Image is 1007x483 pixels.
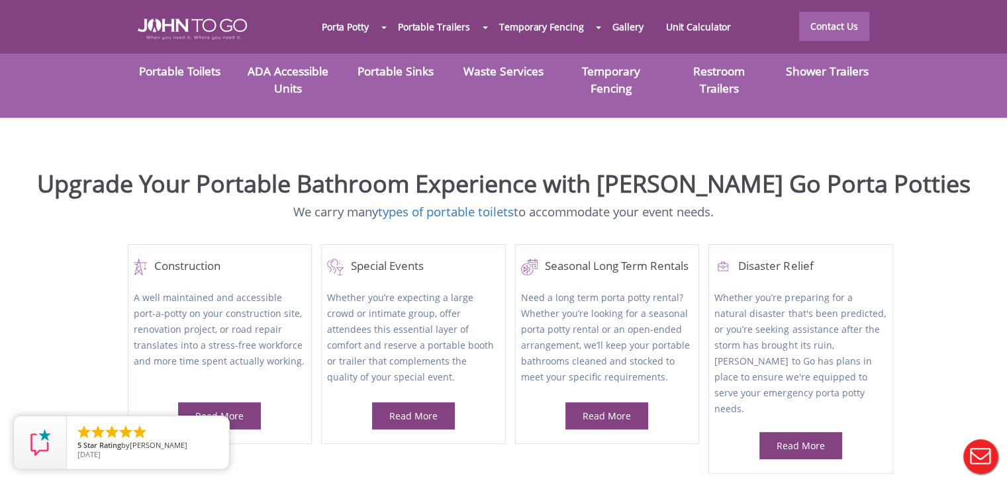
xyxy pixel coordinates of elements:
[90,424,106,440] li: 
[77,441,218,451] span: by
[104,424,120,440] li: 
[118,424,134,440] li: 
[83,440,121,450] span: Star Rating
[76,424,92,440] li: 
[27,429,54,456] img: Review Rating
[77,440,81,450] span: 5
[77,449,101,459] span: [DATE]
[132,424,148,440] li: 
[954,430,1007,483] button: Live Chat
[130,440,187,450] span: [PERSON_NAME]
